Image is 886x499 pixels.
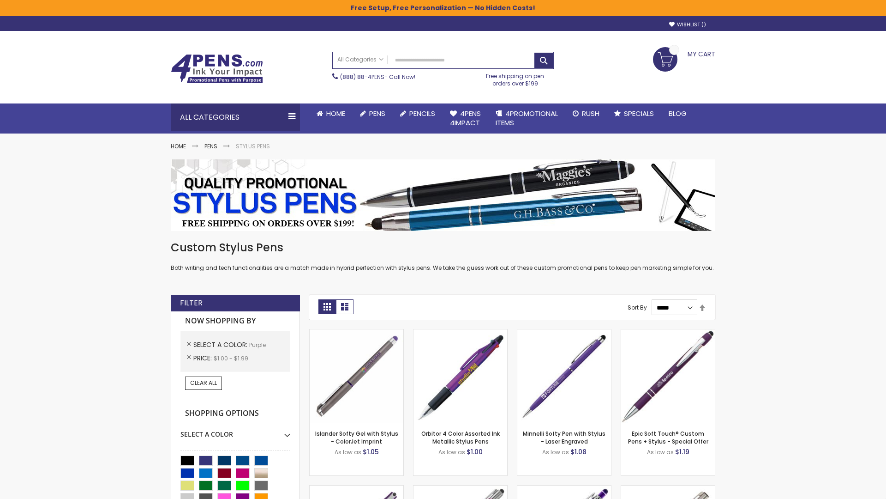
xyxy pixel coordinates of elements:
[180,298,203,308] strong: Filter
[193,353,214,363] span: Price
[443,103,488,134] a: 4Pens4impact
[171,103,300,131] div: All Categories
[438,448,465,456] span: As low as
[409,109,435,118] span: Pencils
[171,159,715,231] img: Stylus Pens
[204,142,217,150] a: Pens
[450,109,481,128] span: 4Pens 4impact
[488,103,565,134] a: 4PROMOTIONALITEMS
[413,485,507,493] a: Tres-Chic with Stylus Metal Pen - Standard Laser-Purple
[310,485,403,493] a: Avendale Velvet Touch Stylus Gel Pen-Purple
[236,142,270,150] strong: Stylus Pens
[249,341,266,349] span: Purple
[496,109,558,128] span: 4PROMOTIONAL ITEMS
[661,103,694,124] a: Blog
[413,329,507,337] a: Orbitor 4 Color Assorted Ink Metallic Stylus Pens-Purple
[318,299,336,314] strong: Grid
[467,447,483,456] span: $1.00
[171,54,263,84] img: 4Pens Custom Pens and Promotional Products
[310,329,403,337] a: Islander Softy Gel with Stylus - ColorJet Imprint-Purple
[171,240,715,272] div: Both writing and tech functionalities are a match made in hybrid perfection with stylus pens. We ...
[353,103,393,124] a: Pens
[185,377,222,389] a: Clear All
[517,329,611,423] img: Minnelli Softy Pen with Stylus - Laser Engraved-Purple
[171,142,186,150] a: Home
[180,311,290,331] strong: Now Shopping by
[647,448,674,456] span: As low as
[669,21,706,28] a: Wishlist
[621,485,715,493] a: Tres-Chic Touch Pen - Standard Laser-Purple
[180,404,290,424] strong: Shopping Options
[310,329,403,423] img: Islander Softy Gel with Stylus - ColorJet Imprint-Purple
[190,379,217,387] span: Clear All
[624,109,654,118] span: Specials
[607,103,661,124] a: Specials
[628,304,647,311] label: Sort By
[523,430,605,445] a: Minnelli Softy Pen with Stylus - Laser Engraved
[369,109,385,118] span: Pens
[393,103,443,124] a: Pencils
[675,447,689,456] span: $1.19
[413,329,507,423] img: Orbitor 4 Color Assorted Ink Metallic Stylus Pens-Purple
[315,430,398,445] a: Islander Softy Gel with Stylus - ColorJet Imprint
[335,448,361,456] span: As low as
[171,240,715,255] h1: Custom Stylus Pens
[340,73,384,81] a: (888) 88-4PENS
[517,329,611,337] a: Minnelli Softy Pen with Stylus - Laser Engraved-Purple
[214,354,248,362] span: $1.00 - $1.99
[542,448,569,456] span: As low as
[570,447,587,456] span: $1.08
[517,485,611,493] a: Phoenix Softy with Stylus Pen - Laser-Purple
[628,430,708,445] a: Epic Soft Touch® Custom Pens + Stylus - Special Offer
[621,329,715,423] img: 4P-MS8B-Purple
[582,109,599,118] span: Rush
[326,109,345,118] span: Home
[669,109,687,118] span: Blog
[477,69,554,87] div: Free shipping on pen orders over $199
[337,56,383,63] span: All Categories
[565,103,607,124] a: Rush
[309,103,353,124] a: Home
[333,52,388,67] a: All Categories
[180,423,290,439] div: Select A Color
[621,329,715,337] a: 4P-MS8B-Purple
[193,340,249,349] span: Select A Color
[363,447,379,456] span: $1.05
[421,430,500,445] a: Orbitor 4 Color Assorted Ink Metallic Stylus Pens
[340,73,415,81] span: - Call Now!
